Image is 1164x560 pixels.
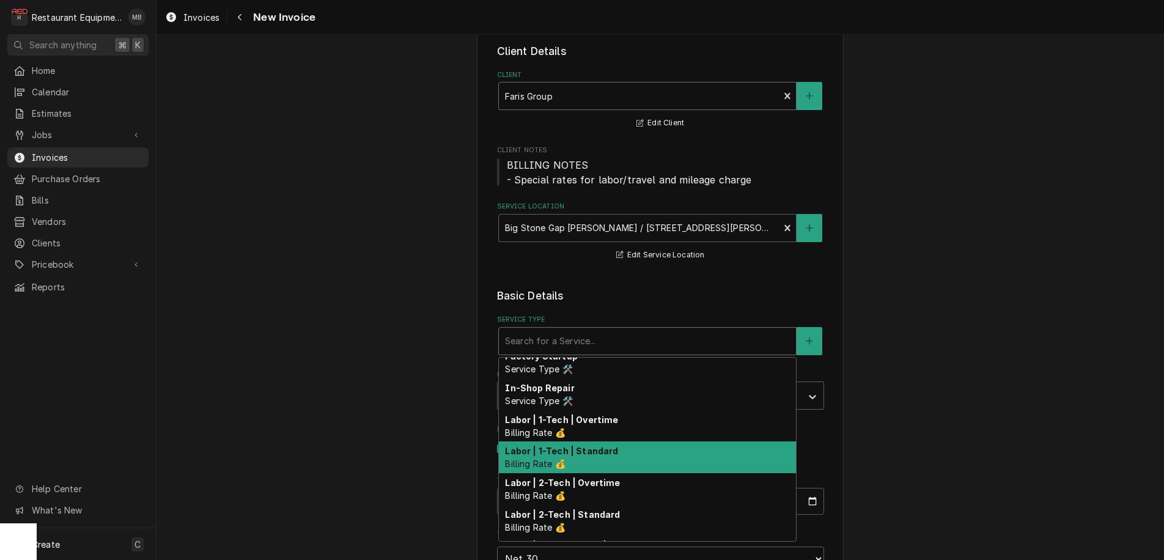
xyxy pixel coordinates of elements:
[160,7,224,28] a: Invoices
[497,158,824,187] span: Client Notes
[497,488,824,515] input: yyyy-mm-dd
[7,479,149,499] a: Go to Help Center
[497,146,824,155] span: Client Notes
[505,540,650,551] strong: Labor | Tech & Helper | Overtime
[505,427,565,438] span: Billing Rate 💰
[497,146,824,186] div: Client Notes
[7,169,149,189] a: Purchase Orders
[497,70,824,131] div: Client
[497,202,824,212] label: Service Location
[497,425,824,456] div: Billing Address
[118,39,127,51] span: ⌘
[249,9,315,26] span: New Invoice
[505,509,620,520] strong: Labor | 2-Tech | Standard
[497,315,824,325] label: Service Type
[32,128,124,141] span: Jobs
[797,82,822,110] button: Create New Client
[128,9,145,26] div: Matthew Brunty's Avatar
[497,370,824,410] div: Labels
[135,39,141,51] span: K
[7,34,149,56] button: Search anything⌘K
[11,9,28,26] div: Restaurant Equipment Diagnostics's Avatar
[497,202,824,262] div: Service Location
[32,172,142,185] span: Purchase Orders
[797,327,822,355] button: Create New Service
[32,151,142,164] span: Invoices
[497,530,824,540] label: Terms
[505,477,620,488] strong: Labor | 2-Tech | Overtime
[7,233,149,253] a: Clients
[497,315,824,355] div: Service Type
[32,86,142,98] span: Calendar
[505,446,618,456] strong: Labor | 1-Tech | Standard
[497,425,824,435] label: Billing Address
[505,364,572,374] span: Service Type 🛠️
[128,9,145,26] div: MB
[7,277,149,297] a: Reports
[32,215,142,228] span: Vendors
[29,39,97,51] span: Search anything
[505,459,565,469] span: Billing Rate 💰
[183,11,219,24] span: Invoices
[32,237,142,249] span: Clients
[11,9,28,26] div: R
[497,43,824,59] legend: Client Details
[32,107,142,120] span: Estimates
[507,159,752,186] span: BILLING NOTES - Special rates for labor/travel and mileage charge
[797,214,822,242] button: Create New Location
[7,190,149,210] a: Bills
[7,254,149,274] a: Go to Pricebook
[7,212,149,232] a: Vendors
[497,471,824,515] div: Issue Date
[32,539,60,550] span: Create
[614,248,707,263] button: Edit Service Location
[806,224,813,232] svg: Create New Location
[7,61,149,81] a: Home
[134,538,141,551] span: C
[32,194,142,207] span: Bills
[505,414,618,425] strong: Labor | 1-Tech | Overtime
[505,522,565,532] span: Billing Rate 💰
[497,370,824,380] label: Labels
[32,504,141,517] span: What's New
[230,7,249,27] button: Navigate back
[7,82,149,102] a: Calendar
[32,482,141,495] span: Help Center
[497,70,824,80] label: Client
[635,116,686,131] button: Edit Client
[7,103,149,123] a: Estimates
[497,471,824,481] label: Issue Date
[505,396,572,406] span: Service Type 🛠️
[806,337,813,345] svg: Create New Service
[32,11,122,24] div: Restaurant Equipment Diagnostics
[7,500,149,520] a: Go to What's New
[7,147,149,168] a: Invoices
[32,258,124,271] span: Pricebook
[32,64,142,77] span: Home
[7,125,149,145] a: Go to Jobs
[505,490,565,501] span: Billing Rate 💰
[32,281,142,293] span: Reports
[806,92,813,100] svg: Create New Client
[505,383,574,393] strong: In-Shop Repair
[497,288,824,304] legend: Basic Details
